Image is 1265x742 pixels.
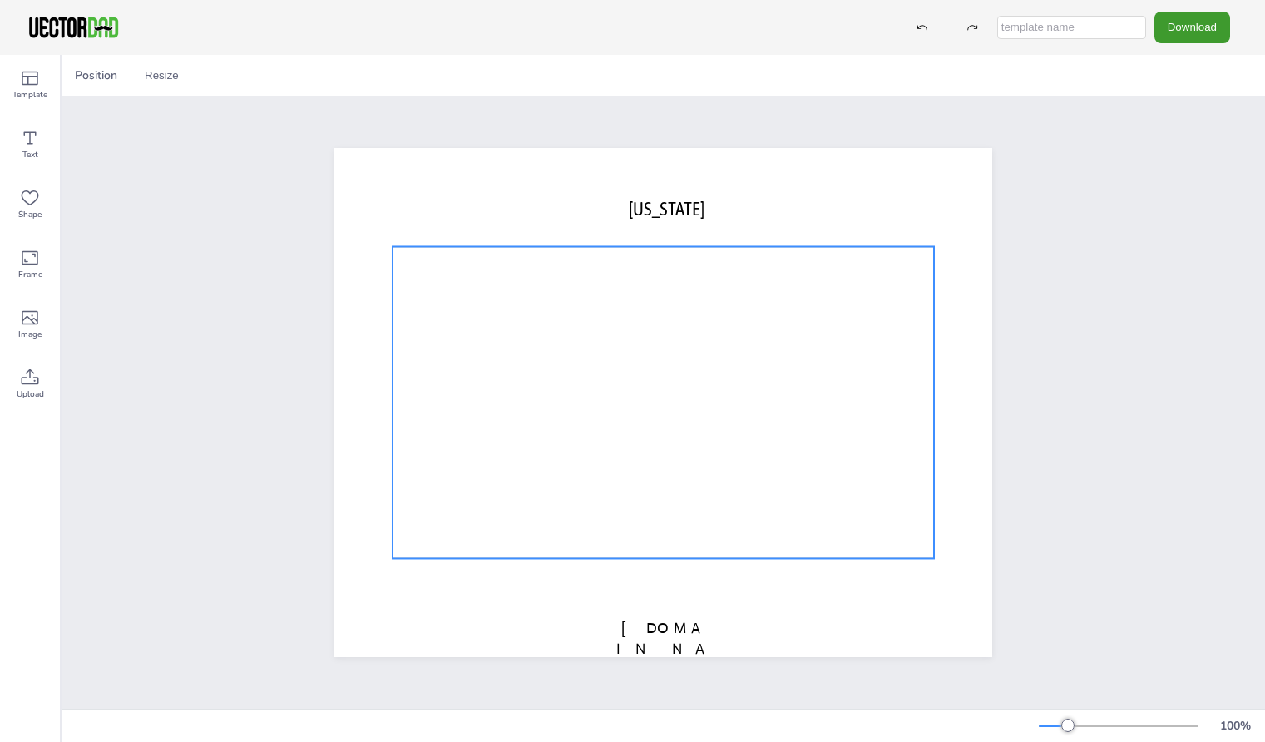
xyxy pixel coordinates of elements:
[18,208,42,221] span: Shape
[12,88,47,101] span: Template
[17,388,44,401] span: Upload
[1154,12,1230,42] button: Download
[616,619,709,679] span: [DOMAIN_NAME]
[1215,718,1255,734] div: 100 %
[997,16,1146,39] input: template name
[629,198,704,220] span: [US_STATE]
[72,67,121,83] span: Position
[18,268,42,281] span: Frame
[27,15,121,40] img: VectorDad-1.png
[22,148,38,161] span: Text
[138,62,185,89] button: Resize
[18,328,42,341] span: Image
